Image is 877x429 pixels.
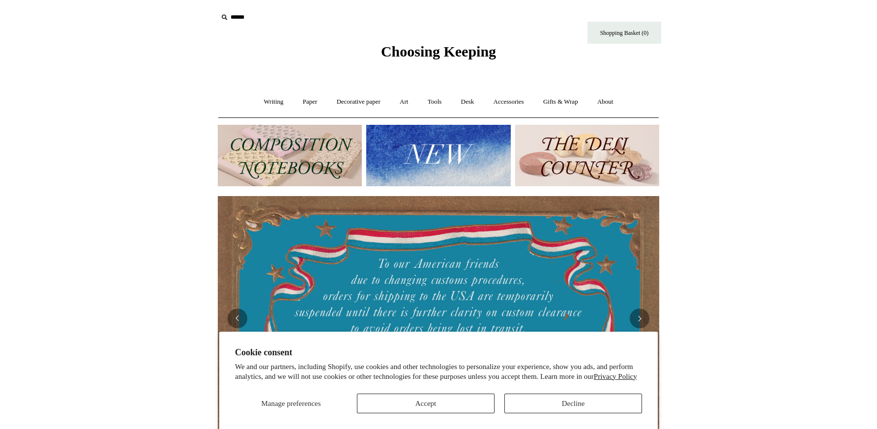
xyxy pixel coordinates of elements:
a: Choosing Keeping [381,51,496,58]
span: Choosing Keeping [381,43,496,59]
img: 202302 Composition ledgers.jpg__PID:69722ee6-fa44-49dd-a067-31375e5d54ec [218,125,362,186]
a: Writing [255,89,292,115]
a: About [588,89,622,115]
a: Privacy Policy [594,372,637,380]
a: Shopping Basket (0) [587,22,661,44]
span: Manage preferences [261,400,321,407]
a: Gifts & Wrap [534,89,587,115]
a: Paper [294,89,326,115]
a: Tools [419,89,451,115]
button: Previous [228,309,247,328]
h2: Cookie consent [235,347,642,358]
a: Decorative paper [328,89,389,115]
button: Next [630,309,649,328]
a: Art [391,89,417,115]
button: Decline [504,394,642,413]
button: Manage preferences [235,394,347,413]
a: Accessories [485,89,533,115]
button: Accept [357,394,495,413]
p: We and our partners, including Shopify, use cookies and other technologies to personalize your ex... [235,362,642,381]
a: Desk [452,89,483,115]
img: The Deli Counter [515,125,659,186]
img: New.jpg__PID:f73bdf93-380a-4a35-bcfe-7823039498e1 [366,125,510,186]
